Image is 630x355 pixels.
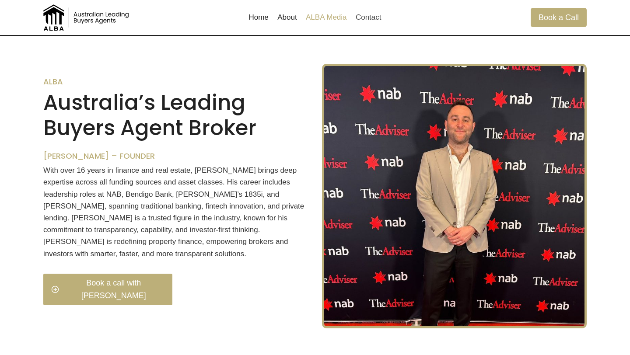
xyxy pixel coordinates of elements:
span: Book a call with [PERSON_NAME] [63,277,164,302]
h6: ALBA [43,77,308,87]
img: Australian Leading Buyers Agents [43,4,131,31]
a: Book a Call [531,8,587,27]
a: ALBA Media [301,7,351,28]
a: Home [244,7,273,28]
a: About [273,7,301,28]
h6: [PERSON_NAME] – Founder [43,151,308,161]
nav: Primary Navigation [244,7,385,28]
h2: Australia’s Leading Buyers Agent Broker [43,90,308,140]
a: Contact [351,7,386,28]
a: Book a call with [PERSON_NAME] [43,274,172,305]
p: With over 16 years in finance and real estate, [PERSON_NAME] brings deep expertise across all fun... [43,164,308,260]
